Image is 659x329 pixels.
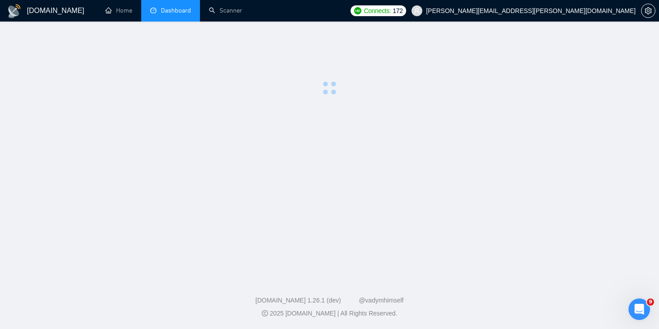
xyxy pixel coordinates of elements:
img: logo [7,4,22,18]
span: Connects: [364,6,391,16]
button: setting [641,4,655,18]
a: [DOMAIN_NAME] 1.26.1 (dev) [256,297,341,304]
a: setting [641,7,655,14]
span: 172 [393,6,403,16]
span: 9 [647,298,654,306]
span: Dashboard [161,7,191,14]
a: homeHome [105,7,132,14]
span: dashboard [150,7,156,13]
a: @vadymhimself [359,297,403,304]
img: upwork-logo.png [354,7,361,14]
div: 2025 [DOMAIN_NAME] | All Rights Reserved. [7,309,652,318]
span: user [414,8,420,14]
iframe: Intercom live chat [629,298,650,320]
a: searchScanner [209,7,242,14]
span: copyright [262,310,268,316]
